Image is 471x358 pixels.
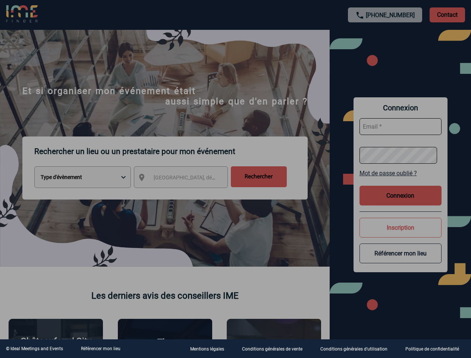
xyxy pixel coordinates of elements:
[314,345,399,352] a: Conditions générales d'utilisation
[242,347,302,352] p: Conditions générales de vente
[6,346,63,351] div: © Ideal Meetings and Events
[399,345,471,352] a: Politique de confidentialité
[184,345,236,352] a: Mentions légales
[190,347,224,352] p: Mentions légales
[320,347,387,352] p: Conditions générales d'utilisation
[81,346,120,351] a: Référencer mon lieu
[236,345,314,352] a: Conditions générales de vente
[405,347,459,352] p: Politique de confidentialité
